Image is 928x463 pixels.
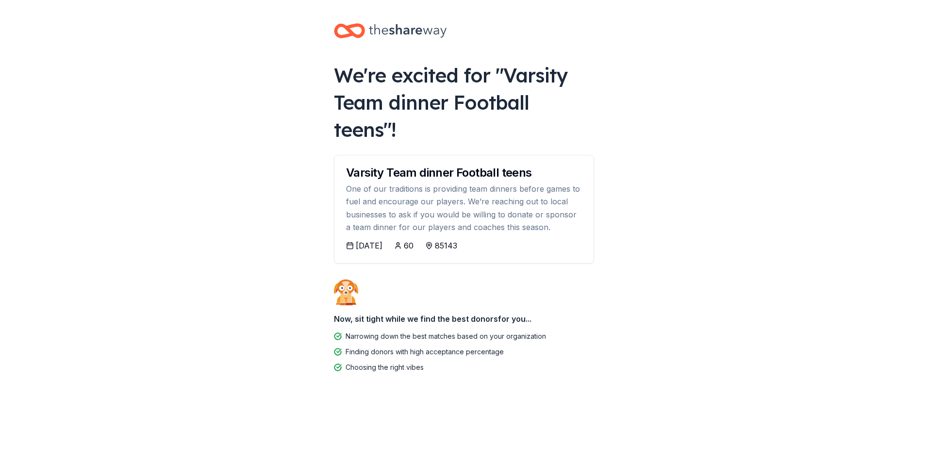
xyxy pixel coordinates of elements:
[404,240,414,251] div: 60
[334,62,594,143] div: We're excited for " Varsity Team dinner Football teens "!
[346,167,582,179] div: Varsity Team dinner Football teens
[356,240,382,251] div: [DATE]
[346,182,582,234] div: One of our traditions is providing team dinners before games to fuel and encourage our players. W...
[334,279,358,305] img: Dog waiting patiently
[435,240,457,251] div: 85143
[334,309,594,329] div: Now, sit tight while we find the best donors for you...
[346,346,504,358] div: Finding donors with high acceptance percentage
[346,331,546,342] div: Narrowing down the best matches based on your organization
[346,362,424,373] div: Choosing the right vibes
